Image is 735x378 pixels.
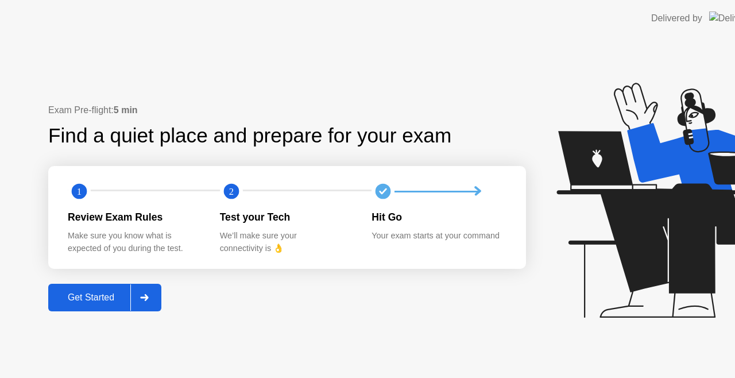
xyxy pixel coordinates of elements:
[229,186,234,197] text: 2
[220,210,354,225] div: Test your Tech
[68,230,202,254] div: Make sure you know what is expected of you during the test.
[651,11,702,25] div: Delivered by
[48,121,453,151] div: Find a quiet place and prepare for your exam
[52,292,130,303] div: Get Started
[68,210,202,225] div: Review Exam Rules
[77,186,82,197] text: 1
[48,284,161,311] button: Get Started
[48,103,526,117] div: Exam Pre-flight:
[220,230,354,254] div: We’ll make sure your connectivity is 👌
[372,230,505,242] div: Your exam starts at your command
[372,210,505,225] div: Hit Go
[114,105,138,115] b: 5 min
